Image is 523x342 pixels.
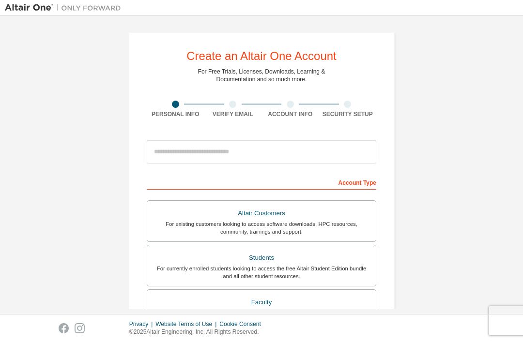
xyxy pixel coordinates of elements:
div: Create an Altair One Account [186,50,337,62]
div: Cookie Consent [219,320,266,328]
div: Students [153,251,370,265]
img: facebook.svg [59,323,69,333]
div: For Free Trials, Licenses, Downloads, Learning & Documentation and so much more. [198,68,325,83]
div: Security Setup [319,110,377,118]
div: Personal Info [147,110,204,118]
div: Account Info [261,110,319,118]
div: For currently enrolled students looking to access the free Altair Student Edition bundle and all ... [153,265,370,280]
img: instagram.svg [75,323,85,333]
p: © 2025 Altair Engineering, Inc. All Rights Reserved. [129,328,267,336]
div: Verify Email [204,110,262,118]
div: Altair Customers [153,207,370,220]
div: Website Terms of Use [155,320,219,328]
div: Account Type [147,174,376,190]
div: Privacy [129,320,155,328]
div: For existing customers looking to access software downloads, HPC resources, community, trainings ... [153,220,370,236]
div: For faculty & administrators of academic institutions administering students and accessing softwa... [153,309,370,324]
div: Faculty [153,296,370,309]
img: Altair One [5,3,126,13]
